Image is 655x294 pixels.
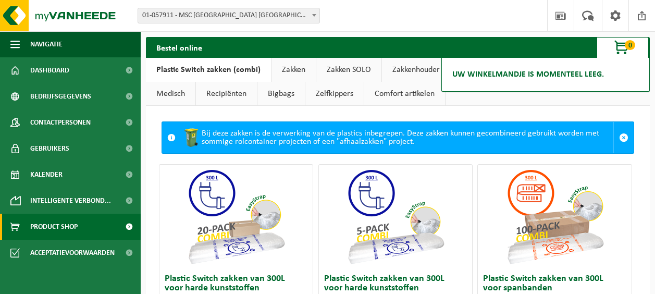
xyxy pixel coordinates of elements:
[30,31,63,57] span: Navigatie
[184,165,288,269] img: 01-999950
[305,82,364,106] a: Zelfkippers
[30,109,91,136] span: Contactpersonen
[382,58,450,82] a: Zakkenhouder
[30,83,91,109] span: Bedrijfsgegevens
[181,122,613,153] div: Bij deze zakken is de verwerking van de plastics inbegrepen. Deze zakken kunnen gecombineerd gebr...
[30,188,111,214] span: Intelligente verbond...
[364,82,445,106] a: Comfort artikelen
[146,58,271,82] a: Plastic Switch zakken (combi)
[30,214,78,240] span: Product Shop
[597,37,649,58] button: 0
[5,271,174,294] iframe: chat widget
[503,165,607,269] img: 01-999954
[30,240,115,266] span: Acceptatievoorwaarden
[30,162,63,188] span: Kalender
[181,127,202,148] img: WB-0240-HPE-GN-50.png
[138,8,319,23] span: 01-057911 - MSC BELGIUM NV - ANTWERPEN
[447,63,609,86] h2: Uw winkelmandje is momenteel leeg.
[257,82,305,106] a: Bigbags
[30,136,69,162] span: Gebruikers
[30,57,69,83] span: Dashboard
[613,122,634,153] a: Sluit melding
[625,40,635,50] span: 0
[146,82,195,106] a: Medisch
[271,58,316,82] a: Zakken
[316,58,381,82] a: Zakken SOLO
[146,37,213,57] h2: Bestel online
[343,165,448,269] img: 01-999949
[196,82,257,106] a: Recipiënten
